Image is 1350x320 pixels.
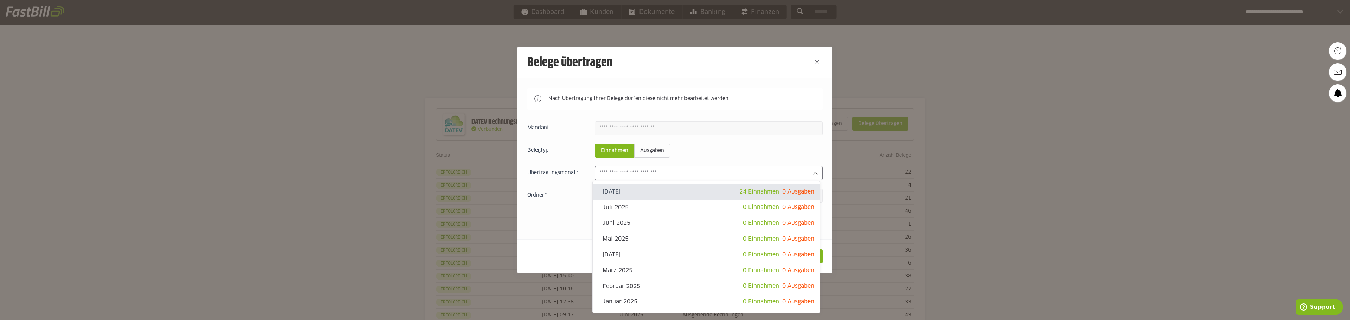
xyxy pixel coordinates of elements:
span: 0 Ausgaben [782,268,814,273]
span: 0 Ausgaben [782,220,814,226]
sl-radio-button: Ausgaben [634,144,670,158]
sl-option: Juli 2025 [593,200,820,215]
span: 0 Ausgaben [782,236,814,242]
span: 0 Einnahmen [743,220,779,226]
sl-option: März 2025 [593,263,820,279]
sl-option: [DATE] [593,184,820,200]
span: 0 Einnahmen [743,268,779,273]
span: 0 Ausgaben [782,252,814,257]
span: 0 Einnahmen [743,204,779,210]
sl-option: [DATE] [593,247,820,263]
span: 0 Ausgaben [782,204,814,210]
span: 0 Ausgaben [782,283,814,289]
iframe: Öffnet ein Widget, in dem Sie weitere Informationen finden [1296,299,1343,316]
span: 24 Einnahmen [739,189,779,195]
sl-switch: Bereits übertragene Belege werden übermittelt [527,220,823,227]
sl-option: Februar 2025 [593,278,820,294]
sl-option: Januar 2025 [593,294,820,310]
span: 0 Einnahmen [743,283,779,289]
span: 0 Ausgaben [782,189,814,195]
sl-option: Juni 2025 [593,215,820,231]
sl-radio-button: Einnahmen [595,144,634,158]
span: 0 Ausgaben [782,299,814,305]
span: 0 Einnahmen [743,299,779,305]
span: 0 Einnahmen [743,252,779,257]
sl-option: Mai 2025 [593,231,820,247]
span: 0 Einnahmen [743,236,779,242]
